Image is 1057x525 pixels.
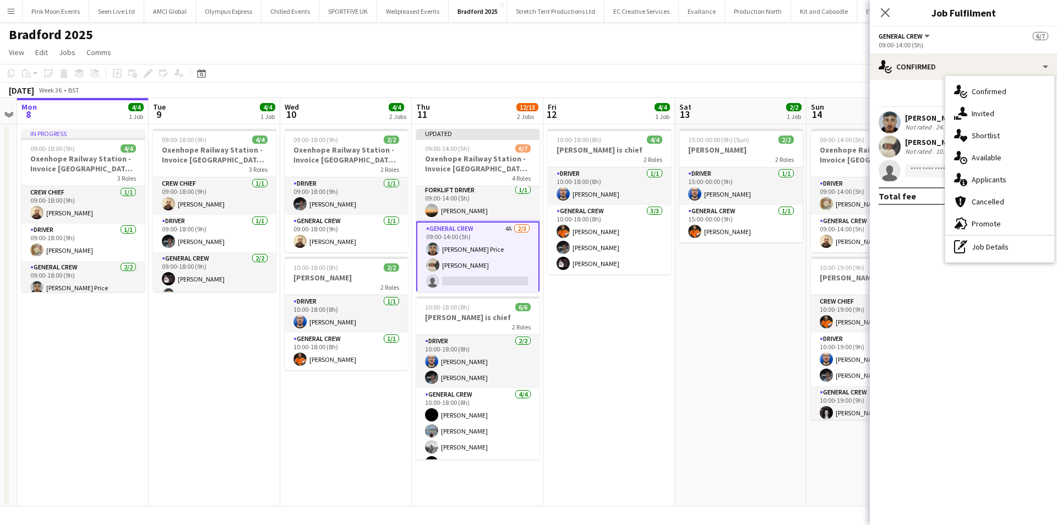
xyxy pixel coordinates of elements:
h3: [PERSON_NAME] [679,145,803,155]
div: [PERSON_NAME] Price [905,113,984,123]
button: General Crew [879,32,931,40]
span: Cancelled [972,197,1004,207]
h3: Oxenhope Railway Station - Invoice [GEOGRAPHIC_DATA] Royal [416,154,540,174]
app-card-role: Forklift Driver1/109:00-14:00 (5h)[PERSON_NAME] [416,184,540,221]
span: 4/4 [655,103,670,111]
span: 2/2 [786,103,802,111]
span: 09:00-18:00 (9h) [30,144,75,153]
app-job-card: 10:00-18:00 (8h)2/2[PERSON_NAME]2 RolesDriver1/110:00-18:00 (8h)[PERSON_NAME]General Crew1/110:00... [285,257,408,370]
div: [DATE] [9,85,34,96]
span: 13 [678,108,691,121]
span: Shortlist [972,131,1000,140]
span: 3 Roles [249,165,268,174]
app-card-role: General Crew2/209:00-18:00 (9h)[PERSON_NAME] Price [21,261,145,315]
app-card-role: Driver1/110:00-18:00 (8h)[PERSON_NAME] [548,167,671,205]
span: Week 36 [36,86,64,94]
div: Confirmed [870,53,1057,80]
app-card-role: Driver1/115:00-00:00 (9h)[PERSON_NAME] [679,167,803,205]
span: Wed [285,102,299,112]
span: 2/2 [384,263,399,272]
div: Not rated [905,147,934,156]
app-card-role: General Crew1/110:00-18:00 (8h)[PERSON_NAME] [285,333,408,370]
button: Olympus Express [196,1,261,22]
button: Evallance [679,1,725,22]
div: 1 Job [260,112,275,121]
span: 09:00-14:00 (5h) [820,136,864,144]
span: 15:00-00:00 (9h) (Sun) [688,136,749,144]
span: 4/4 [647,136,662,144]
h3: Oxenhope Railway Station - Invoice [GEOGRAPHIC_DATA] Royal [811,145,934,165]
app-card-role: General Crew1/109:00-14:00 (5h)[PERSON_NAME] [811,215,934,252]
span: 10:00-18:00 (8h) [425,303,470,311]
app-job-card: 09:00-14:00 (5h)2/2Oxenhope Railway Station - Invoice [GEOGRAPHIC_DATA] Royal2 RolesDriver1/109:0... [811,129,934,252]
span: Thu [416,102,430,112]
app-job-card: Updated09:00-14:00 (5h)6/7Oxenhope Railway Station - Invoice [GEOGRAPHIC_DATA] Royal4 RolesDriver... [416,129,540,292]
div: Job Details [945,236,1054,258]
span: 2 Roles [380,165,399,174]
div: 10.5km [934,147,958,156]
span: Sun [811,102,824,112]
app-job-card: 15:00-00:00 (9h) (Sun)2/2[PERSON_NAME]2 RolesDriver1/115:00-00:00 (9h)[PERSON_NAME]General Crew1/... [679,129,803,242]
app-card-role: Crew Chief1/109:00-18:00 (9h)[PERSON_NAME] [21,186,145,224]
app-card-role: General Crew2/209:00-18:00 (9h)[PERSON_NAME][PERSON_NAME] Price [153,252,276,306]
span: Jobs [59,47,75,57]
span: 6/7 [515,144,531,153]
span: Applicants [972,175,1006,185]
div: BST [68,86,79,94]
button: Chilled Events [261,1,319,22]
span: 4/4 [121,144,136,153]
app-card-role: General Crew4A2/309:00-14:00 (5h)[PERSON_NAME] Price[PERSON_NAME] [416,221,540,293]
span: 12 [546,108,557,121]
app-card-role: General Crew1/109:00-18:00 (9h)[PERSON_NAME] [285,215,408,252]
span: 14 [809,108,824,121]
app-card-role: Crew Chief1/110:00-19:00 (9h)[PERSON_NAME] [811,295,934,333]
app-card-role: Driver2/210:00-18:00 (8h)[PERSON_NAME][PERSON_NAME] [416,335,540,388]
div: Not rated [905,123,934,132]
span: General Crew [879,32,923,40]
span: Available [972,153,1001,163]
app-job-card: 09:00-18:00 (9h)2/2Oxenhope Railway Station - Invoice [GEOGRAPHIC_DATA] Royal2 RolesDriver1/109:0... [285,129,408,252]
button: Production North [725,1,791,22]
span: 9 [151,108,166,121]
span: Sat [679,102,691,112]
h3: [PERSON_NAME] is chief [811,273,934,283]
button: SPORTFIVE UK [319,1,377,22]
span: Promote [972,219,1001,229]
app-card-role: General Crew3/310:00-18:00 (8h)[PERSON_NAME][PERSON_NAME][PERSON_NAME] [548,205,671,274]
span: 6/7 [1033,32,1048,40]
span: 09:00-14:00 (5h) [425,144,470,153]
button: Stretch Tent Productions Ltd [507,1,604,22]
app-job-card: 09:00-18:00 (9h)4/4Oxenhope Railway Station - Invoice [GEOGRAPHIC_DATA] Royal3 RolesCrew Chief1/1... [153,129,276,292]
app-card-role: General Crew4/410:00-18:00 (8h)[PERSON_NAME][PERSON_NAME][PERSON_NAME][PERSON_NAME] [416,388,540,474]
a: Jobs [55,45,80,59]
app-card-role: General Crew1/115:00-00:00 (9h)[PERSON_NAME] [679,205,803,242]
span: 2/2 [778,136,794,144]
app-card-role: Crew Chief1/109:00-18:00 (9h)[PERSON_NAME] [153,177,276,215]
app-job-card: 10:00-19:00 (9h)10/10[PERSON_NAME] is chief3 RolesCrew Chief1/110:00-19:00 (9h)[PERSON_NAME]Drive... [811,257,934,420]
a: View [4,45,29,59]
span: Mon [21,102,37,112]
button: Seen Live Ltd [89,1,144,22]
div: 24.9km [934,123,958,132]
span: Tue [153,102,166,112]
h1: Bradford 2025 [9,26,93,43]
span: 2/2 [384,136,399,144]
a: Edit [31,45,52,59]
span: 3 Roles [117,174,136,182]
span: 2 Roles [644,155,662,164]
div: 10:00-18:00 (8h)6/6[PERSON_NAME] is chief2 RolesDriver2/210:00-18:00 (8h)[PERSON_NAME][PERSON_NAM... [416,296,540,459]
app-card-role: General Crew7/710:00-19:00 (9h)[PERSON_NAME] [811,386,934,519]
span: 10:00-18:00 (8h) [293,263,338,272]
app-job-card: 10:00-18:00 (8h)4/4[PERSON_NAME] is chief2 RolesDriver1/110:00-18:00 (8h)[PERSON_NAME]General Cre... [548,129,671,274]
span: Confirmed [972,86,1006,96]
span: 2 Roles [775,155,794,164]
span: 4 Roles [512,174,531,182]
app-card-role: Driver1/109:00-18:00 (9h)[PERSON_NAME] [21,224,145,261]
span: 10:00-18:00 (8h) [557,136,601,144]
span: 2 Roles [380,283,399,291]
